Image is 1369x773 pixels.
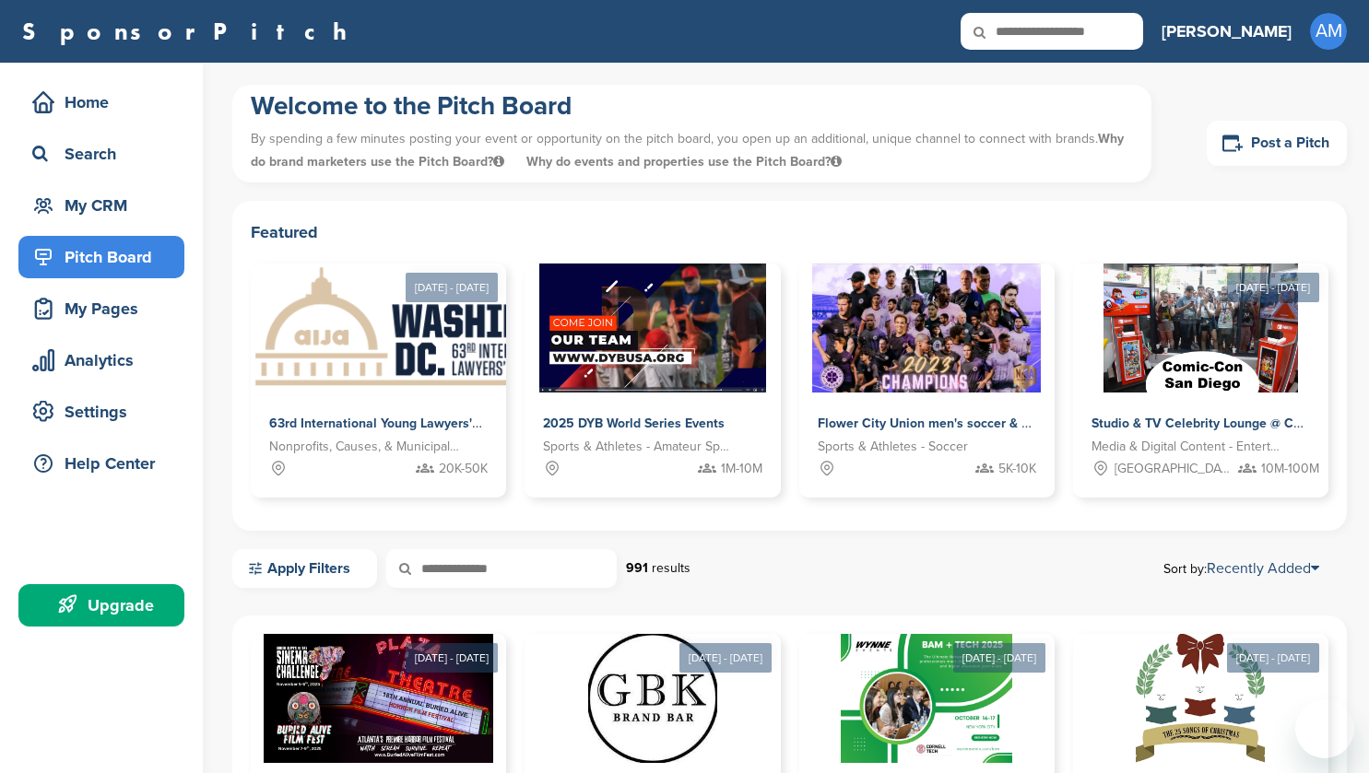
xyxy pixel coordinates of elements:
[22,19,359,43] a: SponsorPitch
[1295,699,1354,758] iframe: Button to launch messaging window
[818,416,1220,431] span: Flower City Union men's soccer & Flower City 1872 women's soccer
[539,264,767,392] img: Sponsorpitch &
[28,137,184,170] div: Search
[841,634,1013,763] img: Sponsorpitch &
[251,234,506,498] a: [DATE] - [DATE] Sponsorpitch & 63rd International Young Lawyers' Congress Nonprofits, Causes, & M...
[525,264,780,498] a: Sponsorpitch & 2025 DYB World Series Events Sports & Athletes - Amateur Sports Leagues 1M-10M
[1310,13,1347,50] span: AM
[652,560,690,576] span: results
[1207,121,1347,166] a: Post a Pitch
[269,437,460,457] span: Nonprofits, Causes, & Municipalities - Professional Development
[232,549,377,588] a: Apply Filters
[818,437,968,457] span: Sports & Athletes - Soccer
[406,643,498,673] div: [DATE] - [DATE]
[1103,264,1297,392] img: Sponsorpitch &
[251,219,1328,245] h2: Featured
[1073,234,1328,498] a: [DATE] - [DATE] Sponsorpitch & Studio & TV Celebrity Lounge @ Comic-Con [GEOGRAPHIC_DATA]. Over 3...
[1227,273,1319,302] div: [DATE] - [DATE]
[406,273,498,302] div: [DATE] - [DATE]
[18,133,184,175] a: Search
[28,292,184,325] div: My Pages
[269,416,532,431] span: 63rd International Young Lawyers' Congress
[1092,437,1282,457] span: Media & Digital Content - Entertainment
[1227,643,1319,673] div: [DATE] - [DATE]
[543,416,725,431] span: 2025 DYB World Series Events
[28,240,184,274] div: Pitch Board
[721,459,762,479] span: 1M-10M
[1136,634,1265,763] img: Sponsorpitch &
[543,437,734,457] span: Sports & Athletes - Amateur Sports Leagues
[998,459,1036,479] span: 5K-10K
[28,189,184,222] div: My CRM
[18,339,184,381] a: Analytics
[679,643,772,673] div: [DATE] - [DATE]
[588,634,717,763] img: Sponsorpitch &
[28,589,184,622] div: Upgrade
[28,395,184,428] div: Settings
[953,643,1045,673] div: [DATE] - [DATE]
[28,86,184,119] div: Home
[18,184,184,227] a: My CRM
[1261,459,1319,479] span: 10M-100M
[251,89,1133,123] h1: Welcome to the Pitch Board
[1115,459,1233,479] span: [GEOGRAPHIC_DATA], [GEOGRAPHIC_DATA]
[18,287,184,330] a: My Pages
[1162,18,1292,44] h3: [PERSON_NAME]
[812,264,1042,392] img: Sponsorpitch &
[1207,559,1319,578] a: Recently Added
[18,584,184,627] a: Upgrade
[18,442,184,485] a: Help Center
[799,264,1055,498] a: Sponsorpitch & Flower City Union men's soccer & Flower City 1872 women's soccer Sports & Athletes...
[28,447,184,480] div: Help Center
[28,344,184,377] div: Analytics
[1162,11,1292,52] a: [PERSON_NAME]
[439,459,488,479] span: 20K-50K
[1163,561,1319,576] span: Sort by:
[251,123,1133,178] p: By spending a few minutes posting your event or opportunity on the pitch board, you open up an ad...
[264,634,493,763] img: Sponsorpitch &
[626,560,648,576] strong: 991
[251,264,617,392] img: Sponsorpitch &
[18,236,184,278] a: Pitch Board
[526,154,842,170] span: Why do events and properties use the Pitch Board?
[18,81,184,123] a: Home
[18,391,184,433] a: Settings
